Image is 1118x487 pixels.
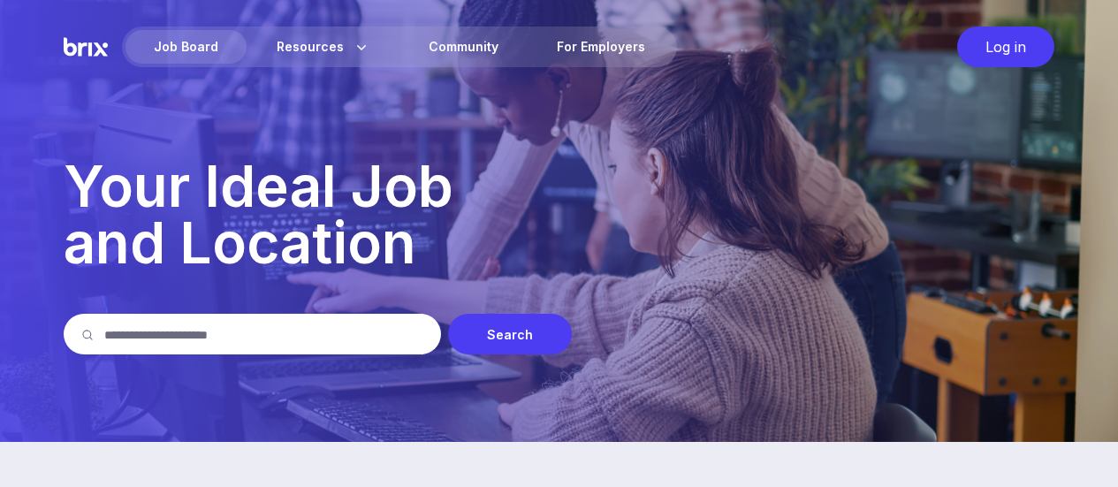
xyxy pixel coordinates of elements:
p: Your Ideal Job and Location [64,158,1054,271]
a: Log in [948,27,1054,67]
a: For Employers [529,30,673,64]
a: Community [400,30,527,64]
div: Search [448,314,572,354]
div: Log in [957,27,1054,67]
div: Resources [248,30,399,64]
div: Job Board [125,30,247,64]
img: Brix Logo [64,27,108,67]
